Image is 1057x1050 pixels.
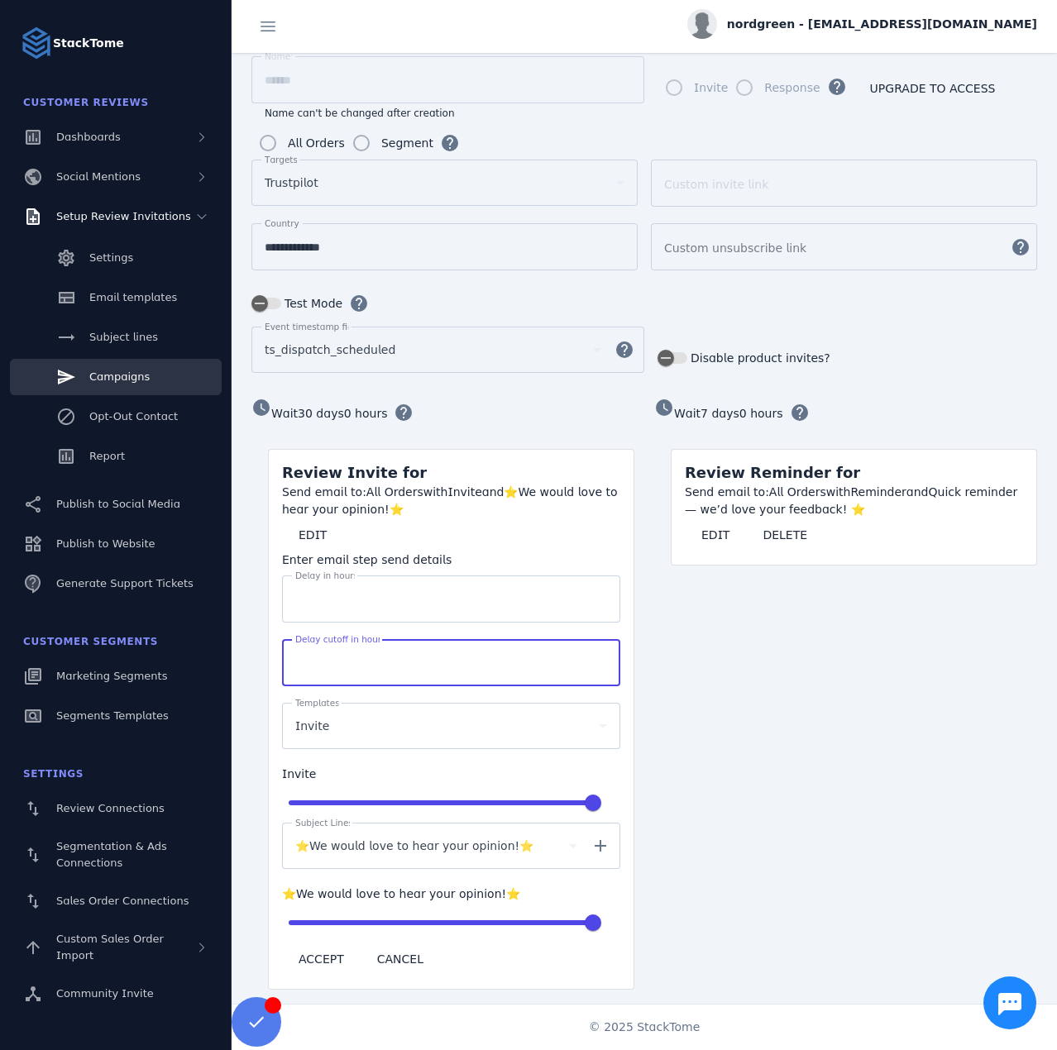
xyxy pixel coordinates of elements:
span: EDIT [299,529,327,541]
span: Review Connections [56,802,165,814]
span: Opt-Out Contact [89,410,178,422]
mat-label: Custom invite link [664,178,768,191]
span: All Orders [366,485,423,499]
div: Enter email step send details [282,551,620,569]
span: © 2025 StackTome [589,1019,701,1036]
div: ⭐We would love to hear your opinion!⭐ [282,885,620,903]
span: Generate Support Tickets [56,577,194,589]
label: Response [761,78,820,98]
span: Dashboards [56,131,121,143]
mat-icon: add [581,836,620,856]
span: Send email to: [282,485,366,499]
span: 30 days [298,407,344,420]
button: CANCEL [361,943,440,976]
span: Email templates [89,291,177,303]
span: Wait [674,407,701,420]
span: with [423,485,448,499]
span: and [482,485,505,499]
span: Segmentation & Ads Connections [56,840,167,869]
a: Campaigns [10,359,222,395]
button: DELETE [746,518,824,551]
span: Settings [89,251,133,264]
label: Test Mode [281,294,342,313]
span: Campaigns [89,370,150,383]
span: ⭐We would love to hear your opinion!⭐ [295,836,533,856]
span: Review Reminder for [685,464,860,481]
span: Setup Review Invitations [56,210,191,222]
span: ts_dispatch_scheduled [265,340,395,360]
span: Segments Templates [56,709,169,722]
span: CANCEL [377,953,423,965]
span: UPGRADE TO ACCESS [870,83,996,94]
span: 0 hours [344,407,388,420]
div: All Orders [288,133,345,153]
span: 7 days [701,407,739,420]
a: Segmentation & Ads Connections [10,830,222,880]
a: Subject lines [10,319,222,356]
a: Generate Support Tickets [10,566,222,602]
span: All Orders [769,485,826,499]
span: and [906,485,929,499]
span: ACCEPT [299,953,344,965]
mat-icon: watch_later [251,398,271,418]
mat-label: Custom unsubscribe link [664,241,806,255]
span: Trustpilot [265,173,318,193]
a: Segments Templates [10,698,222,734]
a: Report [10,438,222,475]
span: Report [89,450,125,462]
input: Country [265,237,624,257]
mat-hint: Name can't be changed after creation [265,103,455,120]
span: Sales Order Connections [56,895,189,907]
span: 0 hours [739,407,783,420]
mat-label: Templates [295,698,340,708]
mat-icon: help [605,340,644,360]
label: Segment [378,133,433,153]
button: ACCEPT [282,943,361,976]
img: profile.jpg [687,9,717,39]
a: Publish to Website [10,526,222,562]
span: Subject lines [89,331,158,343]
span: Wait [271,407,298,420]
a: Community Invite [10,976,222,1012]
mat-label: Delay cutoff in hours [295,634,386,644]
span: Customer Segments [23,636,158,647]
mat-label: Country [265,218,299,228]
mat-label: Name [265,51,290,61]
button: UPGRADE TO ACCESS [854,72,1012,105]
a: Publish to Social Media [10,486,222,523]
button: EDIT [282,518,343,551]
span: Custom Sales Order Import [56,933,164,962]
span: Invite [295,716,329,736]
label: Disable product invites? [687,348,830,368]
span: Send email to: [685,485,769,499]
mat-label: Delay in hours [295,570,358,580]
span: Publish to Social Media [56,498,180,510]
span: Review Invite for [282,464,427,481]
span: Publish to Website [56,537,155,550]
div: Reminder Quick reminder — we’d love your feedback! ⭐ [685,484,1023,518]
span: Social Mentions [56,170,141,183]
a: Settings [10,240,222,276]
a: Sales Order Connections [10,883,222,919]
mat-icon: watch_later [654,398,674,418]
label: Invite [691,78,728,98]
span: DELETE [763,529,807,541]
span: Settings [23,768,84,780]
a: Marketing Segments [10,658,222,694]
div: Invite [282,766,620,783]
span: nordgreen - [EMAIL_ADDRESS][DOMAIN_NAME] [727,16,1037,33]
button: EDIT [685,518,746,551]
a: Opt-Out Contact [10,399,222,435]
span: Marketing Segments [56,670,167,682]
img: Logo image [20,26,53,60]
div: Invite ⭐We would love to hear your opinion!⭐ [282,484,620,518]
span: Community Invite [56,987,154,1000]
mat-label: Subject Lines [295,818,353,828]
button: nordgreen - [EMAIL_ADDRESS][DOMAIN_NAME] [687,9,1037,39]
a: Review Connections [10,790,222,827]
mat-label: Targets [265,155,298,165]
mat-label: Event timestamp field [265,322,361,332]
a: Email templates [10,279,222,316]
strong: StackTome [53,35,124,52]
span: with [826,485,851,499]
